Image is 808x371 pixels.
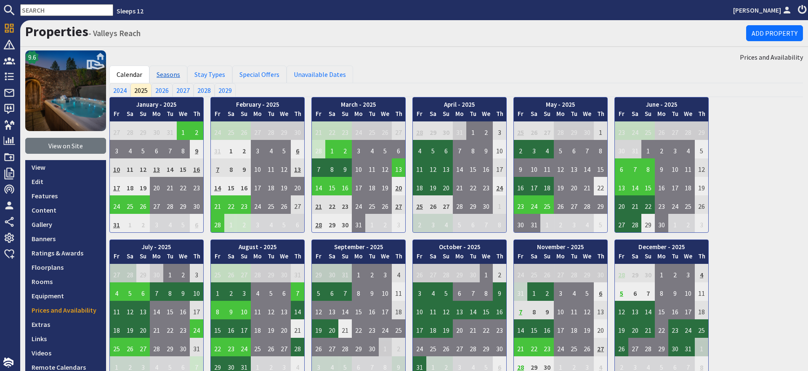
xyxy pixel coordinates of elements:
[291,195,304,214] td: 27
[25,346,106,360] a: Videos
[682,140,695,158] td: 4
[581,195,594,214] td: 28
[20,4,113,16] input: SEARCH
[3,358,13,368] img: staytech_i_w-64f4e8e9ee0a9c174fd5317b4b171b261742d2d393467e5bdba4413f4f884c10.svg
[594,140,607,158] td: 8
[413,121,426,140] td: 28
[25,23,88,40] a: Properties
[352,121,365,140] td: 24
[25,50,106,131] img: Valleys Reach's icon
[641,195,655,214] td: 22
[453,158,466,177] td: 14
[187,66,232,83] a: Stay Types
[177,109,190,121] th: We
[641,121,655,140] td: 25
[163,177,177,195] td: 21
[567,121,581,140] td: 29
[190,140,203,158] td: 9
[338,121,352,140] td: 23
[232,66,287,83] a: Special Offers
[177,195,190,214] td: 29
[211,195,224,214] td: 21
[150,140,163,158] td: 6
[668,177,682,195] td: 17
[581,158,594,177] td: 14
[136,109,150,121] th: Su
[211,109,224,121] th: Fr
[150,195,163,214] td: 27
[291,158,304,177] td: 13
[493,121,506,140] td: 3
[426,177,440,195] td: 19
[25,289,106,303] a: Equipment
[251,121,264,140] td: 27
[163,140,177,158] td: 7
[480,158,493,177] td: 16
[695,158,708,177] td: 12
[264,109,278,121] th: Tu
[123,177,137,195] td: 18
[25,303,106,317] a: Prices and Availability
[514,109,527,121] th: Fr
[338,140,352,158] td: 2
[312,109,325,121] th: Fr
[325,109,339,121] th: Sa
[668,195,682,214] td: 24
[740,52,803,62] a: Prices and Availability
[514,97,607,110] th: May - 2025
[527,109,541,121] th: Sa
[123,140,137,158] td: 4
[278,109,291,121] th: We
[413,140,426,158] td: 4
[594,158,607,177] td: 15
[540,109,554,121] th: Su
[151,83,173,97] a: 2026
[177,121,190,140] td: 1
[413,97,506,110] th: April - 2025
[110,97,203,110] th: January - 2025
[287,66,353,83] a: Unavailable Dates
[325,121,339,140] td: 22
[514,177,527,195] td: 16
[628,177,642,195] td: 14
[136,121,150,140] td: 29
[163,158,177,177] td: 14
[251,158,264,177] td: 10
[25,174,106,189] a: Edit
[746,25,803,41] a: Add Property
[695,109,708,121] th: Th
[641,109,655,121] th: Su
[493,195,506,214] td: 1
[130,83,151,97] a: 2025
[655,158,668,177] td: 9
[682,177,695,195] td: 18
[278,158,291,177] td: 12
[682,121,695,140] td: 28
[668,158,682,177] td: 10
[426,158,440,177] td: 12
[150,177,163,195] td: 20
[554,158,567,177] td: 12
[554,109,567,121] th: Mo
[237,109,251,121] th: Su
[150,121,163,140] td: 30
[567,195,581,214] td: 27
[682,109,695,121] th: We
[682,195,695,214] td: 25
[25,246,106,260] a: Ratings & Awards
[365,140,379,158] td: 4
[514,140,527,158] td: 2
[211,140,224,158] td: 31
[25,160,106,174] a: View
[668,121,682,140] td: 27
[682,158,695,177] td: 11
[215,83,236,97] a: 2029
[493,109,506,121] th: Th
[439,121,453,140] td: 30
[190,109,203,121] th: Th
[615,121,628,140] td: 23
[439,195,453,214] td: 27
[480,109,493,121] th: We
[439,140,453,158] td: 6
[615,109,628,121] th: Fr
